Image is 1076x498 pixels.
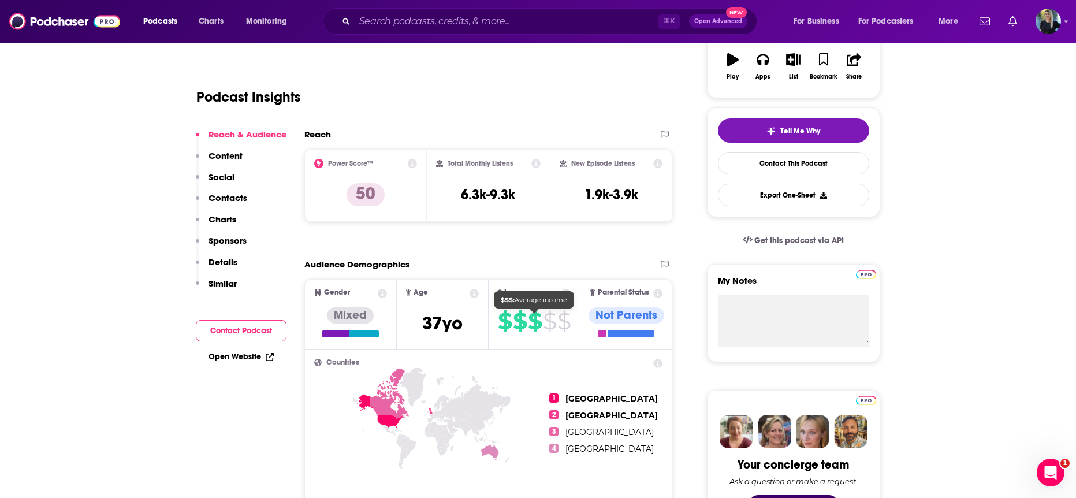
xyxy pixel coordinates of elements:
a: Open Website [209,352,274,362]
p: Sponsors [209,235,247,246]
button: Social [196,172,234,193]
span: 1 [549,393,559,403]
a: Charts [191,12,230,31]
span: Average income [501,296,567,304]
h2: Total Monthly Listens [448,159,513,168]
img: Podchaser Pro [856,396,876,405]
div: Search podcasts, credits, & more... [334,8,768,35]
span: [GEOGRAPHIC_DATA] [565,393,658,404]
button: tell me why sparkleTell Me Why [718,118,869,143]
button: Similar [196,278,237,299]
p: Social [209,172,234,183]
iframe: Intercom live chat [1037,459,1064,486]
p: Contacts [209,192,247,203]
span: Income [504,289,531,296]
span: 1 [1060,459,1070,468]
span: Age [414,289,428,296]
button: Share [839,46,869,87]
span: [GEOGRAPHIC_DATA] [565,410,658,421]
span: Parental Status [598,289,649,296]
a: Show notifications dropdown [1004,12,1022,31]
span: For Podcasters [858,13,914,29]
img: Barbara Profile [758,415,791,448]
input: Search podcasts, credits, & more... [355,12,658,31]
img: User Profile [1036,9,1061,34]
span: 37 yo [422,312,463,335]
h3: 1.9k-3.9k [584,186,638,203]
span: 3 [549,427,559,436]
span: Podcasts [143,13,177,29]
h2: New Episode Listens [571,159,635,168]
a: Contact This Podcast [718,152,869,174]
span: $ [543,312,556,330]
span: Monitoring [246,13,287,29]
button: List [778,46,808,87]
h1: Podcast Insights [196,88,301,106]
span: Tell Me Why [780,127,820,136]
button: Contact Podcast [196,320,286,341]
button: Sponsors [196,235,247,257]
button: Content [196,150,243,172]
div: Share [846,73,862,80]
div: Apps [755,73,770,80]
p: Reach & Audience [209,129,286,140]
span: New [726,7,747,18]
span: [GEOGRAPHIC_DATA] [565,444,654,454]
p: Details [209,257,237,267]
span: Countries [326,359,359,366]
button: open menu [851,12,930,31]
img: Jon Profile [834,415,867,448]
a: Get this podcast via API [734,226,854,255]
button: open menu [930,12,973,31]
span: $ [513,312,527,330]
div: Bookmark [810,73,837,80]
button: Details [196,257,237,278]
img: Jules Profile [796,415,829,448]
span: Open Advanced [694,18,742,24]
a: Pro website [856,268,876,279]
span: $ [498,312,512,330]
span: Get this podcast via API [754,236,844,246]
span: For Business [794,13,839,29]
div: Mixed [327,307,374,324]
b: $$$: [501,296,515,304]
button: Open AdvancedNew [689,14,747,28]
span: Logged in as ChelseaKershaw [1036,9,1061,34]
img: tell me why sparkle [766,127,776,136]
p: Content [209,150,243,161]
button: Bookmark [809,46,839,87]
a: Pro website [856,394,876,405]
span: Charts [199,13,224,29]
span: ⌘ K [658,14,680,29]
span: 4 [549,444,559,453]
p: Charts [209,214,236,225]
div: Not Parents [589,307,664,324]
div: Your concierge team [738,458,849,472]
button: Contacts [196,192,247,214]
button: Play [718,46,748,87]
label: My Notes [718,275,869,295]
h2: Audience Demographics [304,259,409,270]
button: open menu [785,12,854,31]
button: open menu [135,12,192,31]
button: Reach & Audience [196,129,286,150]
img: Podchaser - Follow, Share and Rate Podcasts [9,10,120,32]
div: Play [727,73,739,80]
span: 2 [549,410,559,419]
button: Export One-Sheet [718,184,869,206]
h2: Reach [304,129,331,140]
span: Gender [324,289,350,296]
button: Show profile menu [1036,9,1061,34]
span: [GEOGRAPHIC_DATA] [565,427,654,437]
button: Apps [748,46,778,87]
p: 50 [347,183,385,206]
span: $ [528,312,542,330]
a: Show notifications dropdown [975,12,995,31]
h3: 6.3k-9.3k [461,186,515,203]
img: Sydney Profile [720,415,753,448]
span: More [939,13,958,29]
p: Similar [209,278,237,289]
span: $ [557,312,571,330]
button: Charts [196,214,236,235]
